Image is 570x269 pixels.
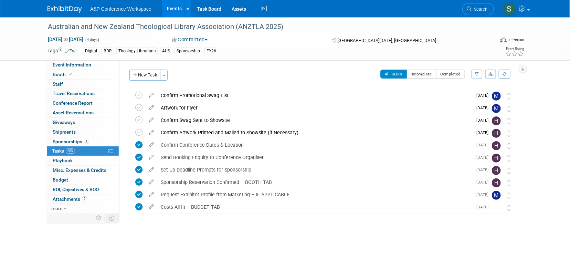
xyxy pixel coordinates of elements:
[492,166,501,175] img: Hannah Siegel
[157,176,472,188] div: Sponsorship Reservation Confirmed – BOOTH TAB
[53,196,87,202] span: Attachments
[47,108,119,117] a: Asset Reservations
[53,91,95,96] span: Travel Reservations
[53,81,63,87] span: Staff
[102,48,114,55] div: BDR
[47,118,119,127] a: Giveaways
[145,142,157,148] a: edit
[53,167,106,173] span: Misc. Expenses & Credits
[492,154,501,163] img: Hannah Siegel
[53,129,76,135] span: Shipments
[492,203,501,212] img: Anne Weston
[476,167,492,172] span: [DATE]
[47,146,119,156] a: Tasks60%
[53,158,73,163] span: Playbook
[53,187,99,192] span: ROI, Objectives & ROO
[157,114,472,126] div: Confirm Swag Sent to Showsite
[157,189,472,200] div: Request Exhibitor Profile from Marketing – IF APPLICABLE
[145,179,157,185] a: edit
[47,6,82,13] img: ExhibitDay
[82,196,87,201] span: 2
[492,141,501,150] img: Hannah Siegel
[337,38,436,43] span: [GEOGRAPHIC_DATA][DATE], [GEOGRAPHIC_DATA]
[47,175,119,185] a: Budget
[47,70,119,79] a: Booth
[175,48,202,55] div: Sponsorship
[116,48,158,55] div: Theology Librarians
[507,143,511,149] i: Move task
[472,7,487,12] span: Search
[47,36,84,42] span: [DATE] [DATE]
[507,167,511,174] i: Move task
[47,99,119,108] a: Conference Report
[380,70,407,79] button: All Tasks
[145,117,157,123] a: edit
[69,72,72,76] i: Booth reservation complete
[145,130,157,136] a: edit
[476,180,492,185] span: [DATE]
[507,180,511,186] i: Move task
[145,204,157,210] a: edit
[436,70,465,79] button: Completed
[492,191,501,200] img: Michelle Kelly
[53,100,93,106] span: Conference Report
[47,166,119,175] a: Misc. Expenses & Credits
[476,93,492,98] span: [DATE]
[492,178,501,187] img: Hannah Siegel
[492,129,501,138] img: Hannah Siegel
[476,205,492,209] span: [DATE]
[47,204,119,213] a: more
[507,93,511,100] i: Move task
[503,2,516,15] img: Sophia Hettler
[492,116,501,125] img: Hannah Siegel
[476,105,492,110] span: [DATE]
[62,37,69,42] span: to
[476,118,492,123] span: [DATE]
[53,120,75,125] span: Giveaways
[505,47,524,51] div: Event Rating
[492,104,501,113] img: Michelle Kelly
[129,70,161,81] button: New Task
[47,195,119,204] a: Attachments2
[145,92,157,99] a: edit
[105,214,119,223] td: Toggle Event Tabs
[508,37,524,42] div: In-Person
[90,6,151,12] span: A&P Conference Workspace
[145,167,157,173] a: edit
[53,72,74,77] span: Booth
[499,70,510,79] a: Refresh
[492,92,501,101] img: Michelle Kelly
[507,155,511,162] i: Move task
[47,60,119,70] a: Event Information
[145,154,157,161] a: edit
[507,130,511,137] i: Move task
[47,47,77,55] td: Tags
[47,156,119,165] a: Playbook
[476,192,492,197] span: [DATE]
[507,205,511,211] i: Move task
[85,38,99,42] span: (4 days)
[407,70,436,79] button: Incomplete
[53,139,89,144] span: Sponsorships
[93,214,105,223] td: Personalize Event Tab Strip
[157,90,472,101] div: Confirm Promotional Swag List
[476,143,492,147] span: [DATE]
[157,102,472,114] div: Artwork for Flyer
[53,110,94,115] span: Asset Reservations
[157,152,472,163] div: Send Booking Enquiry to Conference Organiser
[507,192,511,199] i: Move task
[507,118,511,124] i: Move task
[204,48,218,55] div: FY26
[476,155,492,160] span: [DATE]
[65,49,77,53] a: Edit
[84,139,89,144] span: 1
[47,127,119,137] a: Shipments
[83,48,99,55] div: Digital
[476,130,492,135] span: [DATE]
[145,192,157,198] a: edit
[47,137,119,146] a: Sponsorships1
[47,185,119,194] a: ROI, Objectives & ROO
[145,105,157,111] a: edit
[45,21,484,33] div: Australian and New Zealand Theological Library Association (ANZTLA 2025)
[500,37,507,42] img: Format-Inperson.png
